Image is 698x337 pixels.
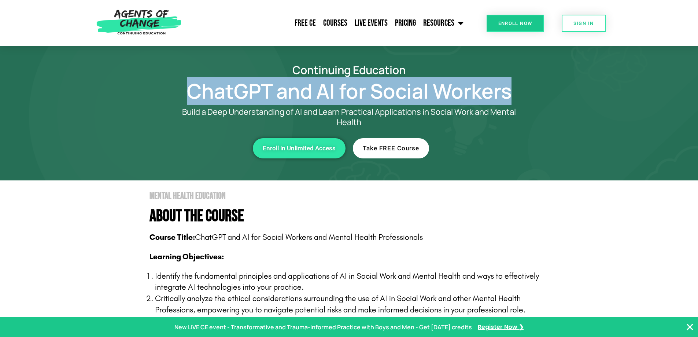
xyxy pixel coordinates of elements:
a: Enroll in Unlimited Access [253,138,346,158]
a: Free CE [291,14,320,32]
button: Close Banner [686,323,694,331]
h2: Continuing Education [140,65,558,75]
h2: Mental Health Education [149,191,558,201]
span: Take FREE Course [363,145,419,151]
b: Course Title: [149,232,195,242]
p: Build a Deep Understanding of AI and Learn Practical Applications in Social Work and Mental Health [170,107,529,127]
p: Identify the fundamental principles and applications of AI in Social Work and Mental Health and w... [155,271,558,293]
span: Enroll Now [498,21,532,26]
a: Register Now ❯ [478,322,524,333]
a: Pricing [391,14,420,32]
p: Critically analyze the ethical considerations surrounding the use of AI in Social Work and other ... [155,293,558,316]
a: Live Events [351,14,391,32]
a: Take FREE Course [353,138,429,158]
h4: About The Course [149,208,558,224]
a: Resources [420,14,467,32]
span: Enroll in Unlimited Access [263,145,336,151]
a: Courses [320,14,351,32]
a: Enroll Now [487,15,544,32]
span: SIGN IN [573,21,594,26]
p: ChatGPT and AI for Social Workers and Mental Health Professionals [149,232,558,243]
a: SIGN IN [562,15,606,32]
h1: ChatGPT and AI for Social Workers [140,83,558,99]
nav: Menu [185,14,467,32]
p: New LIVE CE event - Transformative and Trauma-informed Practice with Boys and Men - Get [DATE] cr... [174,322,472,333]
b: Learning Objectives: [149,252,224,261]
